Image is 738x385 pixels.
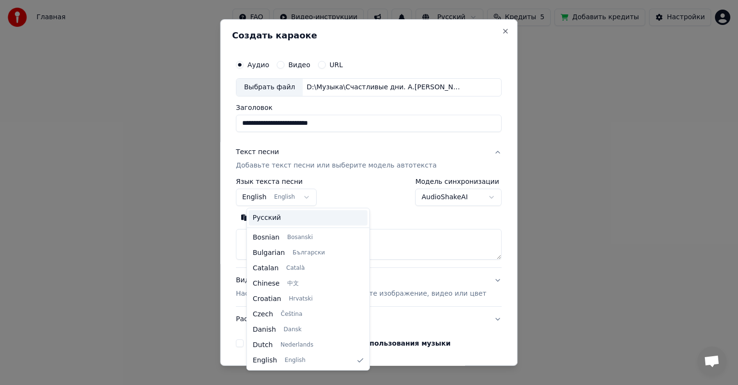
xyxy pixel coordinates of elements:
span: Bulgarian [253,248,285,258]
span: Croatian [253,294,281,304]
span: Русский [253,213,281,223]
span: Hrvatski [289,295,313,303]
span: Danish [253,325,276,335]
span: Bosanski [287,234,312,241]
span: Български [293,249,325,257]
span: Dutch [253,340,273,350]
span: Bosnian [253,233,280,242]
span: Dansk [283,326,301,334]
span: 中文 [287,280,299,288]
span: Czech [253,310,273,319]
span: English [253,356,277,365]
span: Català [286,265,305,272]
span: English [284,357,305,364]
span: Chinese [253,279,280,289]
span: Nederlands [281,341,313,349]
span: Čeština [281,311,302,318]
span: Catalan [253,264,279,273]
